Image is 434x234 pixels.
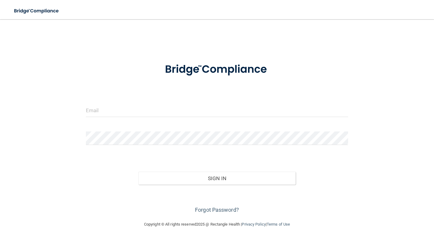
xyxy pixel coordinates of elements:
[9,5,64,17] img: bridge_compliance_login_screen.278c3ca4.svg
[107,215,327,234] div: Copyright © All rights reserved 2025 @ Rectangle Health | |
[195,207,239,213] a: Forgot Password?
[154,55,280,84] img: bridge_compliance_login_screen.278c3ca4.svg
[86,103,348,117] input: Email
[138,172,296,185] button: Sign In
[242,222,266,226] a: Privacy Policy
[267,222,290,226] a: Terms of Use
